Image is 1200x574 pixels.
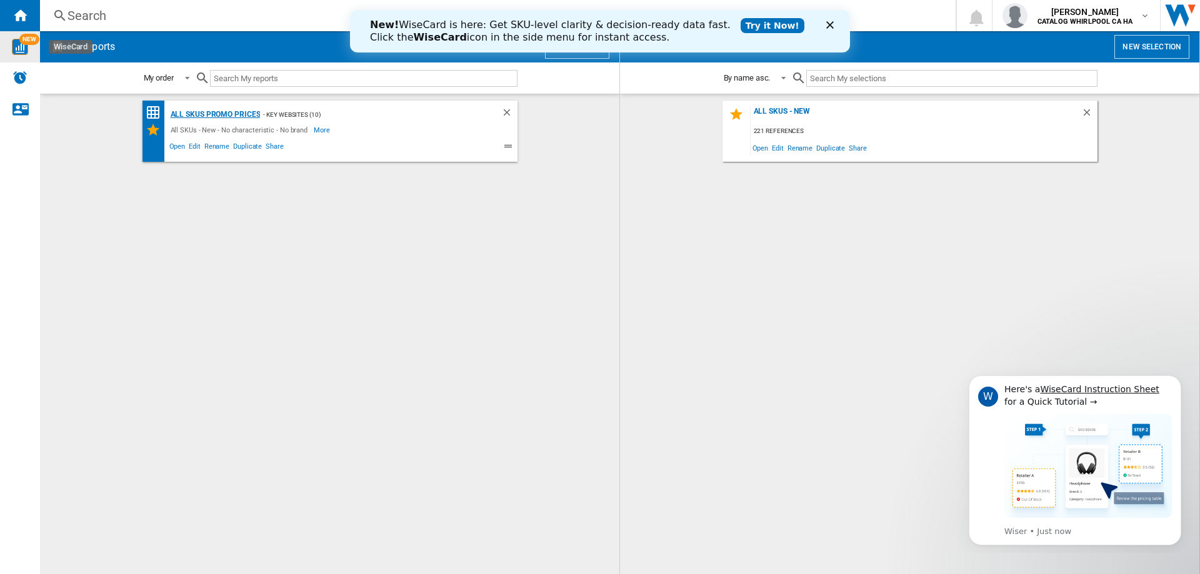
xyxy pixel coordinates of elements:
span: Open [167,141,187,156]
span: Rename [202,141,231,156]
div: Search [67,7,923,24]
h2: My reports [65,35,117,59]
span: Edit [187,141,202,156]
div: Close [476,11,489,19]
span: Open [751,139,771,156]
button: New selection [1114,35,1189,59]
span: [PERSON_NAME] [1037,6,1132,18]
div: My order [144,73,174,82]
span: Edit [770,139,786,156]
div: All SKUs - New [751,107,1081,124]
img: wise-card.svg [12,39,28,55]
input: Search My selections [806,70,1097,87]
div: - Key Websites (10) [260,107,476,122]
div: Delete [1081,107,1097,124]
span: Duplicate [231,141,264,156]
b: CATALOG WHIRLPOOL CA HA [1037,17,1132,26]
img: alerts-logo.svg [12,70,27,85]
input: Search My reports [210,70,517,87]
div: Price Matrix [146,105,167,121]
iframe: Intercom live chat banner [350,10,850,52]
div: All SKUs Promo Prices [167,107,261,122]
span: Share [847,139,869,156]
span: NEW [19,34,39,45]
span: More [314,122,332,137]
span: Share [264,141,286,156]
div: Delete [501,107,517,122]
div: My Selections [146,122,167,137]
div: 221 references [751,124,1097,139]
img: profile.jpg [1002,3,1027,28]
span: Rename [786,139,814,156]
span: Duplicate [814,139,847,156]
div: All SKUs - New - No characteristic - No brand [167,122,314,137]
div: By name asc. [724,73,771,82]
iframe: Intercom notifications message [950,364,1200,553]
